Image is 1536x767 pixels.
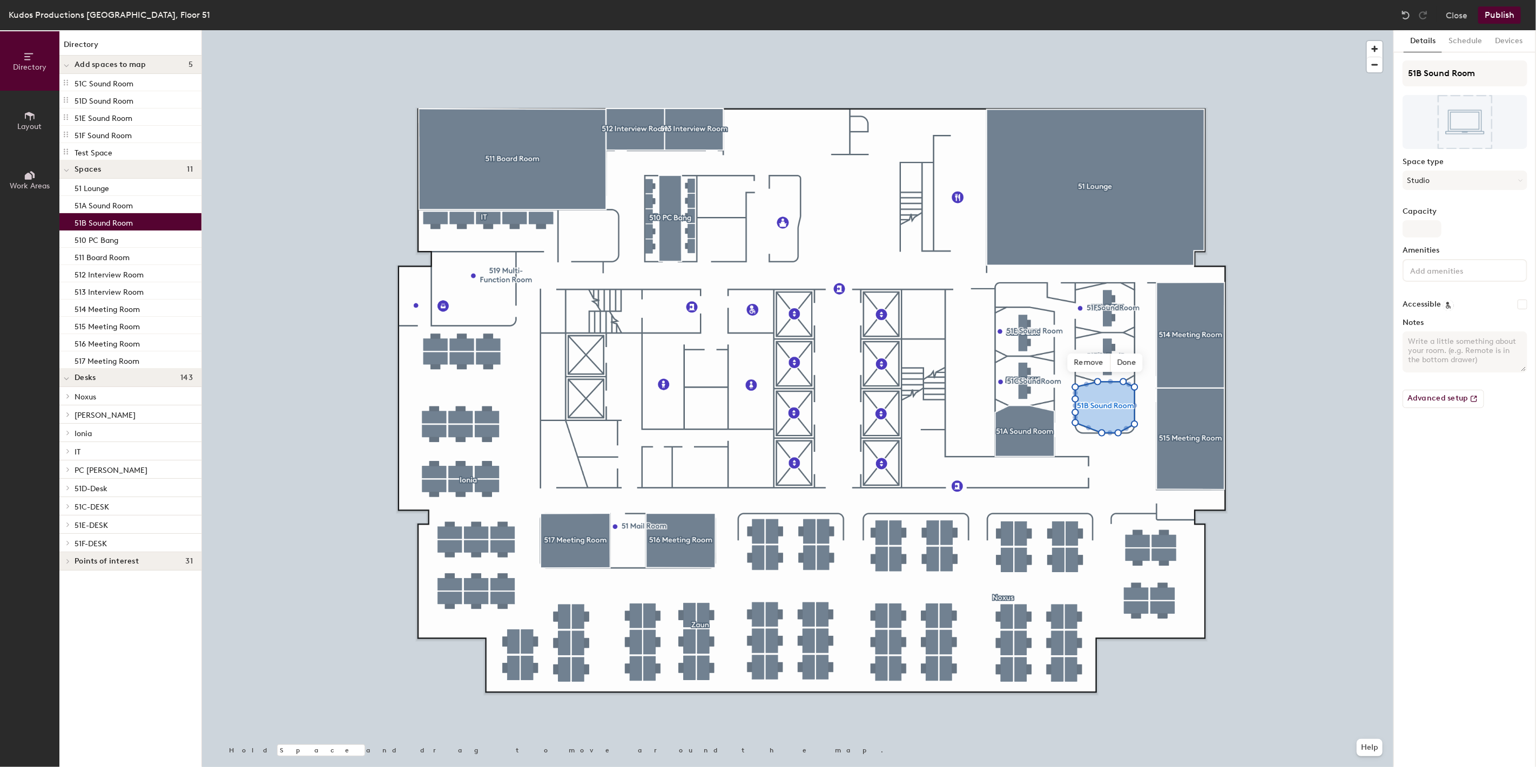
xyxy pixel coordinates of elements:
p: Test Space [75,145,112,158]
span: 31 [185,557,193,566]
span: 51C-DESK [75,503,109,512]
p: 512 Interview Room [75,267,144,280]
img: Redo [1418,10,1429,21]
label: Notes [1403,318,1527,327]
button: Publish [1478,6,1521,24]
img: Undo [1400,10,1411,21]
span: Layout [18,122,42,131]
span: Spaces [75,165,102,174]
span: Points of interest [75,557,139,566]
label: Accessible [1403,300,1441,309]
img: The space named 51B Sound Room [1403,95,1527,149]
p: 51C Sound Room [75,76,133,89]
input: Add amenities [1408,263,1505,276]
button: Details [1404,30,1442,52]
button: Schedule [1442,30,1488,52]
p: 516 Meeting Room [75,336,140,349]
p: 51F Sound Room [75,128,132,140]
p: 510 PC Bang [75,233,118,245]
p: 51 Lounge [75,181,109,193]
span: Noxus [75,392,96,402]
span: 51D-Desk [75,484,107,493]
label: Amenities [1403,246,1527,255]
span: Done [1110,354,1142,372]
p: 513 Interview Room [75,284,144,297]
p: 51E Sound Room [75,111,132,123]
div: Kudos Productions [GEOGRAPHIC_DATA], Floor 51 [9,8,210,22]
button: Help [1357,739,1383,756]
span: 143 [180,374,193,382]
button: Devices [1488,30,1529,52]
span: Desks [75,374,96,382]
p: 517 Meeting Room [75,354,139,366]
label: Capacity [1403,207,1527,216]
p: 515 Meeting Room [75,319,140,331]
span: PC [PERSON_NAME] [75,466,147,475]
p: 514 Meeting Room [75,302,140,314]
span: IT [75,447,80,457]
span: 51E-DESK [75,521,108,530]
span: Add spaces to map [75,60,146,69]
span: 51F-DESK [75,539,107,548]
button: Studio [1403,171,1527,190]
p: 51A Sound Room [75,198,133,211]
label: Space type [1403,158,1527,166]
button: Close [1446,6,1467,24]
span: Work Areas [10,181,50,191]
p: 51D Sound Room [75,93,133,106]
p: 511 Board Room [75,250,130,262]
h1: Directory [59,39,201,56]
button: Advanced setup [1403,390,1484,408]
p: 51B Sound Room [75,215,133,228]
span: Directory [13,63,46,72]
span: [PERSON_NAME] [75,411,136,420]
span: 5 [188,60,193,69]
span: 11 [187,165,193,174]
span: Remove [1068,354,1111,372]
span: Ionia [75,429,92,438]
